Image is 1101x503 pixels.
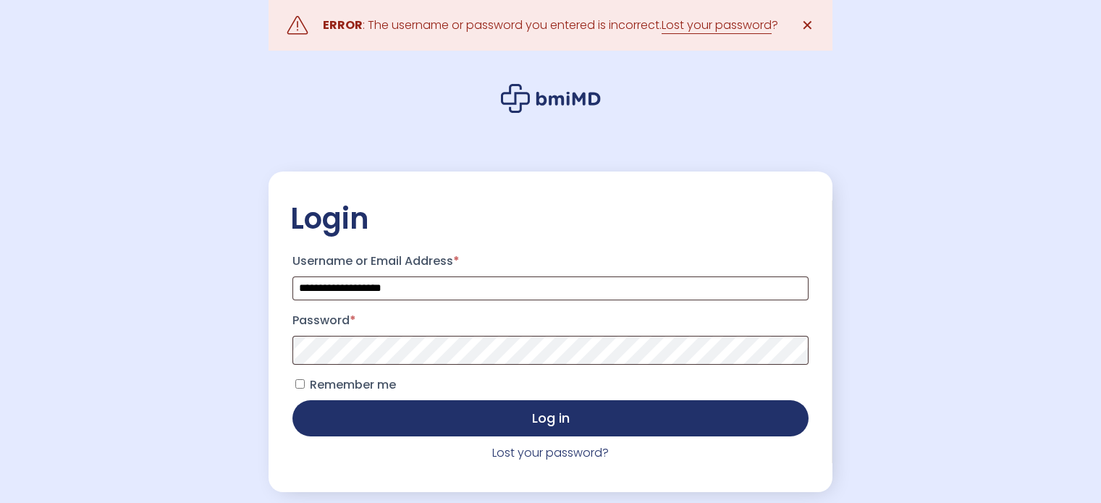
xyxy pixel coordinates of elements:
[292,400,809,436] button: Log in
[310,376,396,393] span: Remember me
[793,11,822,40] a: ✕
[292,250,809,273] label: Username or Email Address
[295,379,305,389] input: Remember me
[801,15,814,35] span: ✕
[323,15,778,35] div: : The username or password you entered is incorrect. ?
[492,444,609,461] a: Lost your password?
[292,309,809,332] label: Password
[290,200,811,237] h2: Login
[323,17,363,33] strong: ERROR
[662,17,772,34] a: Lost your password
